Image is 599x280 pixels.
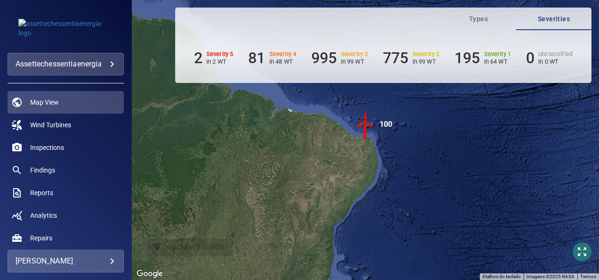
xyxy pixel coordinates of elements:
[30,120,71,130] span: Wind Turbines
[248,49,265,67] h6: 81
[30,98,59,107] span: Map View
[413,51,440,58] h6: Severity 2
[8,91,124,114] a: map active
[383,49,439,67] li: Severity 2
[206,51,234,58] h6: Severity 5
[8,159,124,181] a: findings noActive
[8,53,124,75] div: assettechessentiaenergia
[269,58,297,65] p: in 48 WT
[454,49,511,67] li: Severity 1
[8,114,124,136] a: windturbines noActive
[351,110,380,140] gmp-advanced-marker: 100
[454,49,480,67] h6: 195
[134,268,165,280] img: Google
[30,211,57,220] span: Analytics
[16,57,116,72] div: assettechessentiaenergia
[383,49,408,67] h6: 775
[538,58,573,65] p: in 0 WT
[248,49,296,67] li: Severity 4
[269,51,297,58] h6: Severity 4
[8,136,124,159] a: inspections noActive
[526,49,534,67] h6: 0
[18,19,113,38] img: assettechessentiaenergia-logo
[446,13,510,25] span: Types
[580,274,596,279] a: Termos (abre em uma nova guia)
[30,143,64,152] span: Inspections
[526,49,573,67] li: Severity Unclassified
[30,165,55,175] span: Findings
[134,268,165,280] a: Abrir esta área no Google Maps (abre uma nova janela)
[311,49,368,67] li: Severity 3
[30,233,52,243] span: Repairs
[538,51,573,58] h6: Unclassified
[8,204,124,227] a: analytics noActive
[482,273,521,280] button: Atalhos do teclado
[194,49,234,67] li: Severity 5
[311,49,337,67] h6: 995
[522,13,586,25] span: Severities
[484,58,511,65] p: in 64 WT
[351,110,380,139] img: windFarmIconCat5.svg
[8,181,124,204] a: reports noActive
[194,49,202,67] h6: 2
[16,254,116,269] div: [PERSON_NAME]
[526,274,575,279] span: Imagens ©2025 NASA
[30,188,53,198] span: Reports
[484,51,511,58] h6: Severity 1
[8,227,124,249] a: repairs noActive
[413,58,440,65] p: in 99 WT
[380,110,392,139] div: 100
[341,58,368,65] p: in 99 WT
[341,51,368,58] h6: Severity 3
[206,58,234,65] p: in 2 WT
